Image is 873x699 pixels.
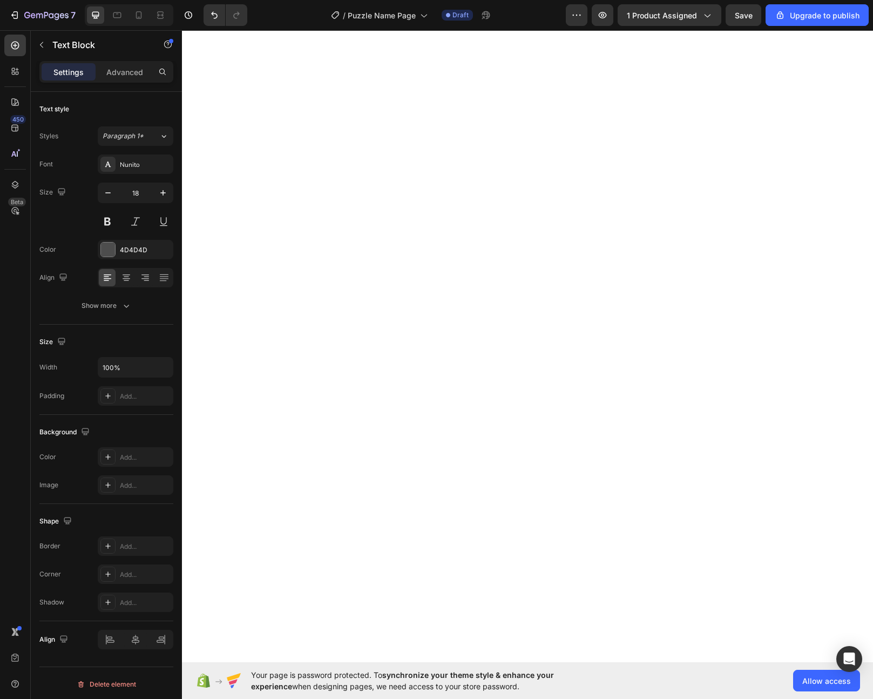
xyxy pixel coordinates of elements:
[120,453,171,462] div: Add...
[39,271,70,285] div: Align
[120,598,171,608] div: Add...
[10,115,26,124] div: 450
[775,10,860,21] div: Upgrade to publish
[793,670,860,691] button: Allow access
[251,670,554,691] span: synchronize your theme style & enhance your experience
[343,10,346,21] span: /
[39,362,57,372] div: Width
[39,480,58,490] div: Image
[39,245,56,254] div: Color
[39,676,173,693] button: Delete element
[836,646,862,672] div: Open Intercom Messenger
[39,391,64,401] div: Padding
[77,678,136,691] div: Delete element
[39,514,74,529] div: Shape
[726,4,761,26] button: Save
[204,4,247,26] div: Undo/Redo
[39,296,173,315] button: Show more
[251,669,596,692] span: Your page is password protected. To when designing pages, we need access to your store password.
[120,570,171,580] div: Add...
[120,542,171,552] div: Add...
[627,10,697,21] span: 1 product assigned
[39,541,60,551] div: Border
[39,633,70,647] div: Align
[618,4,721,26] button: 1 product assigned
[106,66,143,78] p: Advanced
[766,4,869,26] button: Upgrade to publish
[39,335,68,349] div: Size
[103,131,144,141] span: Paragraph 1*
[39,425,92,440] div: Background
[39,452,56,462] div: Color
[120,481,171,490] div: Add...
[39,569,61,579] div: Corner
[120,160,171,170] div: Nunito
[4,4,80,26] button: 7
[98,126,173,146] button: Paragraph 1*
[39,597,64,607] div: Shadow
[120,392,171,401] div: Add...
[120,245,171,255] div: 4D4D4D
[71,9,76,22] p: 7
[348,10,416,21] span: Puzzle Name Page
[82,300,132,311] div: Show more
[98,358,173,377] input: Auto
[39,185,68,200] div: Size
[735,11,753,20] span: Save
[39,159,53,169] div: Font
[802,675,851,687] span: Allow access
[39,131,58,141] div: Styles
[452,10,469,20] span: Draft
[39,104,69,114] div: Text style
[182,30,873,662] iframe: Design area
[52,38,144,51] p: Text Block
[53,66,84,78] p: Settings
[8,198,26,206] div: Beta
